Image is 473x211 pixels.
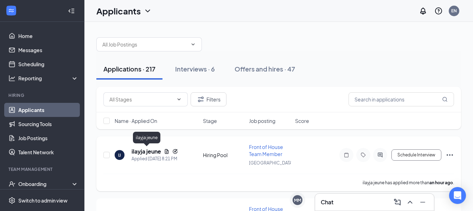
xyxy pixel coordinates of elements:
[434,7,443,15] svg: QuestionInfo
[18,75,79,82] div: Reporting
[18,197,68,204] div: Switch to admin view
[133,132,160,143] div: ilayja jeune
[349,92,454,106] input: Search in applications
[96,5,141,17] h1: Applicants
[359,152,367,158] svg: Tag
[8,166,77,172] div: Team Management
[442,97,448,102] svg: MagnifyingGlass
[18,57,78,71] a: Scheduling
[249,117,275,124] span: Job posting
[417,197,428,208] button: Minimize
[451,8,457,14] div: EN
[164,149,170,154] svg: Document
[175,64,215,73] div: Interviews · 6
[446,151,454,159] svg: Ellipses
[295,117,309,124] span: Score
[18,103,78,117] a: Applicants
[391,149,441,161] button: Schedule Interview
[363,180,454,186] p: ilayja jeune has applied more than .
[8,92,77,98] div: Hiring
[176,97,182,102] svg: ChevronDown
[393,198,402,206] svg: ComposeMessage
[8,197,15,204] svg: Settings
[18,145,78,159] a: Talent Network
[203,151,245,159] div: Hiring Pool
[68,7,75,14] svg: Collapse
[18,43,78,57] a: Messages
[172,149,178,154] svg: Reapply
[249,144,283,157] span: Front of House Team Member
[8,75,15,82] svg: Analysis
[143,7,152,15] svg: ChevronDown
[18,117,78,131] a: Sourcing Tools
[404,197,416,208] button: ChevronUp
[406,198,414,206] svg: ChevronUp
[294,197,301,203] div: MM
[249,160,294,166] span: [GEOGRAPHIC_DATA]
[102,41,187,48] input: All Job Postings
[191,92,226,106] button: Filter Filters
[18,29,78,43] a: Home
[18,131,78,145] a: Job Postings
[109,95,173,103] input: All Stages
[118,152,121,158] div: IJ
[429,180,453,185] b: an hour ago
[190,42,196,47] svg: ChevronDown
[203,117,217,124] span: Stage
[197,95,205,104] svg: Filter
[132,155,178,162] div: Applied [DATE] 8:21 PM
[418,198,427,206] svg: Minimize
[342,152,351,158] svg: Note
[8,180,15,187] svg: UserCheck
[115,117,157,124] span: Name · Applied On
[419,7,427,15] svg: Notifications
[392,197,403,208] button: ComposeMessage
[449,187,466,204] div: Open Intercom Messenger
[235,64,295,73] div: Offers and hires · 47
[18,180,72,187] div: Onboarding
[376,152,384,158] svg: ActiveChat
[103,64,155,73] div: Applications · 217
[321,198,333,206] h3: Chat
[132,148,161,155] h5: ilayja jeune
[8,7,15,14] svg: WorkstreamLogo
